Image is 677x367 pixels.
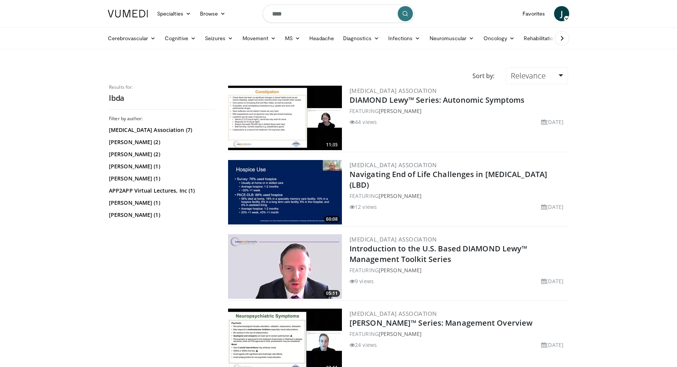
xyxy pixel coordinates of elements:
[153,6,195,21] a: Specialties
[384,31,425,46] a: Infections
[518,6,549,21] a: Favorites
[195,6,230,21] a: Browse
[109,163,213,170] a: [PERSON_NAME] (1)
[506,67,568,84] a: Relevance
[109,84,215,90] p: Results for:
[109,211,213,219] a: [PERSON_NAME] (1)
[541,341,564,349] li: [DATE]
[338,31,384,46] a: Diagnostics
[467,67,500,84] div: Sort by:
[541,277,564,285] li: [DATE]
[228,234,342,299] img: aef10dfd-6016-4fc8-a57f-ff6bb1360100.300x170_q85_crop-smart_upscale.jpg
[350,235,437,243] a: [MEDICAL_DATA] Association
[228,160,342,224] img: eccd8559-334b-4543-bb57-dc312a4ce508.300x170_q85_crop-smart_upscale.jpg
[324,290,340,297] span: 05:11
[554,6,569,21] a: J
[350,161,437,169] a: [MEDICAL_DATA] Association
[519,31,561,46] a: Rehabilitation
[228,160,342,224] a: 60:08
[350,277,374,285] li: 9 views
[109,187,213,194] a: APP2APP Virtual Lectures, Inc (1)
[109,138,213,146] a: [PERSON_NAME] (2)
[350,203,377,211] li: 12 views
[350,169,547,190] a: Navigating End of Life Challenges in [MEDICAL_DATA] (LBD)
[109,175,213,182] a: [PERSON_NAME] (1)
[425,31,479,46] a: Neuromuscular
[541,118,564,126] li: [DATE]
[350,95,524,105] a: DIAMOND Lewy™ Series: Autonomic Symptoms
[109,151,213,158] a: [PERSON_NAME] (2)
[350,107,567,115] div: FEATURING
[379,267,422,274] a: [PERSON_NAME]
[350,243,527,264] a: Introduction to the U.S. Based DIAMOND Lewy™ Management Toolkit Series
[479,31,520,46] a: Oncology
[350,266,567,274] div: FEATURING
[109,116,215,122] h3: Filter by author:
[160,31,200,46] a: Cognitive
[324,216,340,223] span: 60:08
[379,330,422,337] a: [PERSON_NAME]
[238,31,281,46] a: Movement
[350,87,437,94] a: [MEDICAL_DATA] Association
[350,310,437,317] a: [MEDICAL_DATA] Association
[541,203,564,211] li: [DATE]
[324,141,340,148] span: 11:35
[280,31,305,46] a: MS
[228,234,342,299] a: 05:11
[108,10,148,17] img: VuMedi Logo
[379,192,422,199] a: [PERSON_NAME]
[511,71,546,81] span: Relevance
[305,31,338,46] a: Headache
[109,126,213,134] a: [MEDICAL_DATA] Association (7)
[350,318,532,328] a: [PERSON_NAME]™ Series: Management Overview
[263,5,414,23] input: Search topics, interventions
[109,93,215,103] h2: lbda
[350,330,567,338] div: FEATURING
[103,31,160,46] a: Cerebrovascular
[200,31,238,46] a: Seizures
[109,199,213,207] a: [PERSON_NAME] (1)
[228,86,342,150] a: 11:35
[350,118,377,126] li: 44 views
[228,86,342,150] img: 38c31e2c-3598-45dc-9024-eb7aa61ed772.300x170_q85_crop-smart_upscale.jpg
[350,341,377,349] li: 24 views
[379,107,422,114] a: [PERSON_NAME]
[350,192,567,200] div: FEATURING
